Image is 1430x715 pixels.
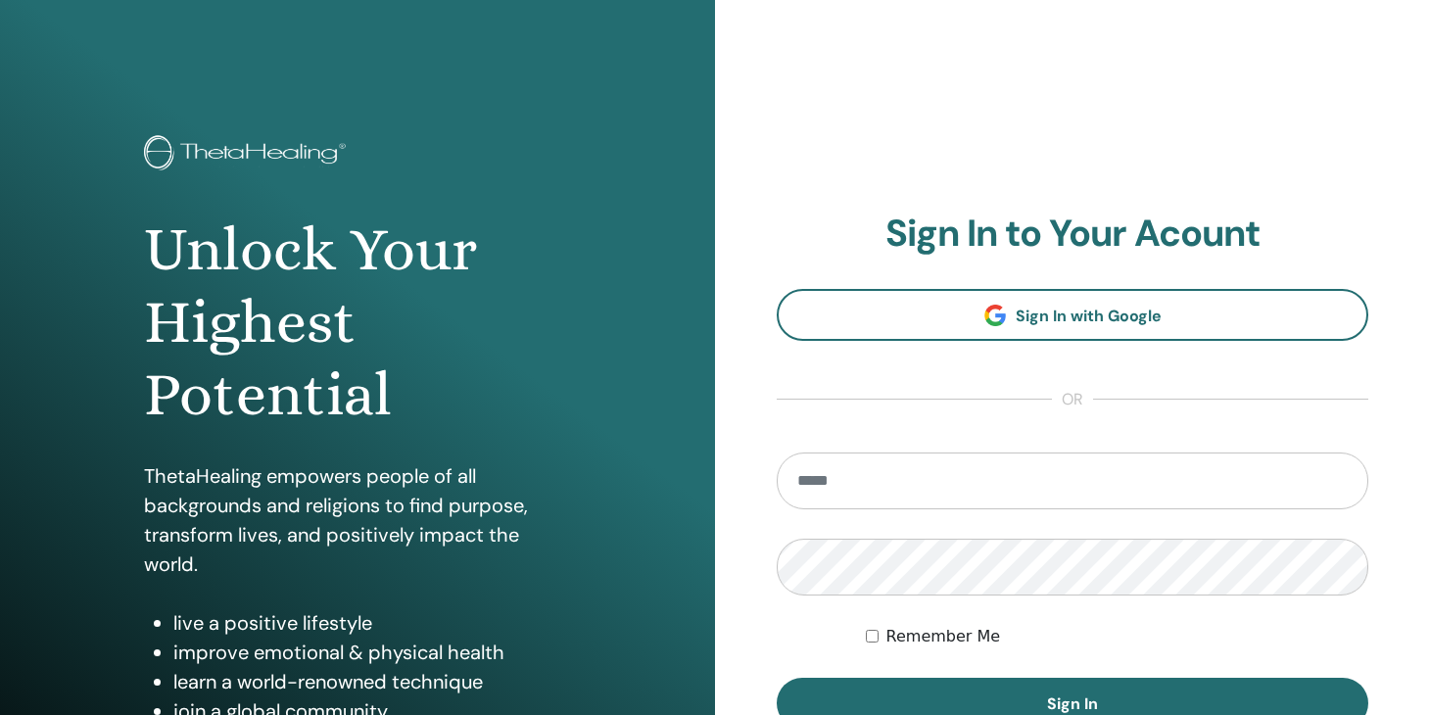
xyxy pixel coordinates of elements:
h1: Unlock Your Highest Potential [144,214,572,432]
span: Sign In [1047,693,1098,714]
label: Remember Me [886,625,1001,648]
span: Sign In with Google [1016,306,1162,326]
li: improve emotional & physical health [173,638,572,667]
div: Keep me authenticated indefinitely or until I manually logout [866,625,1368,648]
h2: Sign In to Your Acount [777,212,1368,257]
li: learn a world-renowned technique [173,667,572,696]
p: ThetaHealing empowers people of all backgrounds and religions to find purpose, transform lives, a... [144,461,572,579]
span: or [1052,388,1093,411]
a: Sign In with Google [777,289,1368,341]
li: live a positive lifestyle [173,608,572,638]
